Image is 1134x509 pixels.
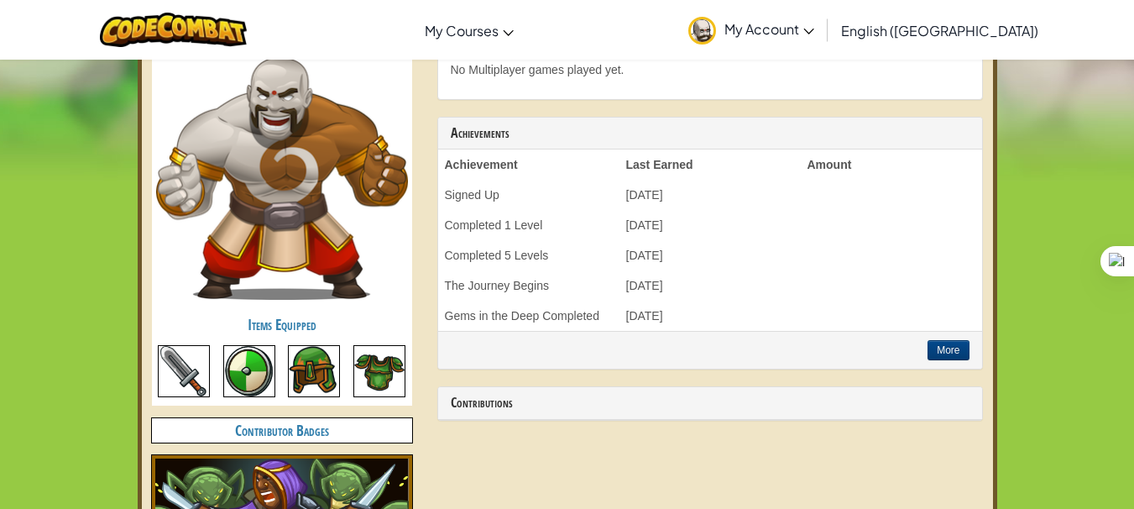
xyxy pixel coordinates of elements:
th: Achievement [438,150,619,180]
td: [DATE] [619,240,801,270]
td: Completed 5 Levels [438,240,619,270]
td: Completed 1 Level [438,210,619,240]
th: Last Earned [619,150,801,180]
th: Amount [801,150,982,180]
td: [DATE] [619,210,801,240]
span: My Courses [425,22,499,39]
span: My Account [724,20,814,38]
td: Signed Up [438,180,619,210]
img: CodeCombat logo [100,13,247,47]
img: avatar [688,17,716,45]
a: My Account [680,3,823,56]
p: No Multiplayer games played yet. [451,61,969,78]
button: More [928,340,969,360]
a: My Courses [416,8,522,53]
h3: Achievements [451,126,969,141]
h3: Contributions [451,396,969,411]
td: The Journey Begins [438,270,619,301]
td: [DATE] [619,270,801,301]
td: [DATE] [619,301,801,331]
td: Gems in the Deep Completed [438,301,619,331]
h4: Items Equipped [160,312,404,337]
h4: Contributor Badges [152,418,412,443]
span: English ([GEOGRAPHIC_DATA]) [841,22,1038,39]
a: English ([GEOGRAPHIC_DATA]) [833,8,1047,53]
td: [DATE] [619,180,801,210]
